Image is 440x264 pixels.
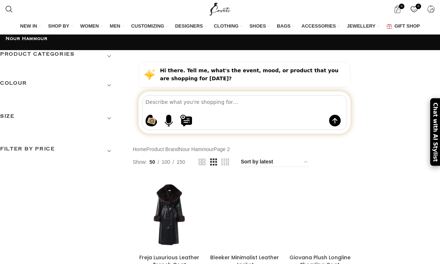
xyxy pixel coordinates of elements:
span: CUSTOMIZING [131,23,164,29]
a: Grid view 4 [221,158,229,167]
a: BAGS [277,19,294,34]
a: ACCESSORIES [301,19,340,34]
span: ACCESSORIES [301,23,336,29]
a: Nour Hammour [179,145,214,153]
a: NEW IN [20,19,41,34]
span: BAGS [277,23,291,29]
a: Site logo [208,6,232,12]
span: 0 [416,4,421,9]
span: Show [133,158,147,166]
span: SHOP BY [48,23,69,29]
a: 50 [147,158,158,166]
span: Product Brand [146,145,179,153]
span: MEN [110,23,120,29]
div: My Wishlist [407,2,421,16]
a: 150 [174,158,188,166]
img: GiftBag [387,24,392,29]
a: 0 [390,2,405,16]
span: WOMEN [80,23,99,29]
a: Grid view 3 [210,158,217,167]
a: MEN [110,19,124,34]
a: WOMEN [80,19,103,34]
span: NEW IN [20,23,37,29]
span: DESIGNERS [175,23,203,29]
span: CLOTHING [214,23,239,29]
span: GIFT SHOP [395,23,420,29]
select: Shop order [240,157,309,167]
a: GIFT SHOP [387,19,420,34]
a: Grid view 2 [199,158,205,167]
a: CLOTHING [214,19,242,34]
a: Search [2,2,16,16]
a: 0 [407,2,421,16]
span: SHOES [249,23,266,29]
span: JEWELLERY [347,23,376,29]
span: Page 2 [214,145,230,153]
a: DESIGNERS [175,19,207,34]
a: CUSTOMIZING [131,19,168,34]
a: JEWELLERY [347,19,379,34]
a: 100 [159,158,172,166]
a: SHOES [249,19,270,34]
a: Home [133,145,146,153]
span: 50 [149,159,155,165]
span: 150 [177,159,185,165]
nav: Breadcrumb [133,145,230,153]
div: Main navigation [2,19,438,34]
a: SHOP BY [48,19,73,34]
span: 0 [399,4,404,9]
span: 100 [161,159,170,165]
